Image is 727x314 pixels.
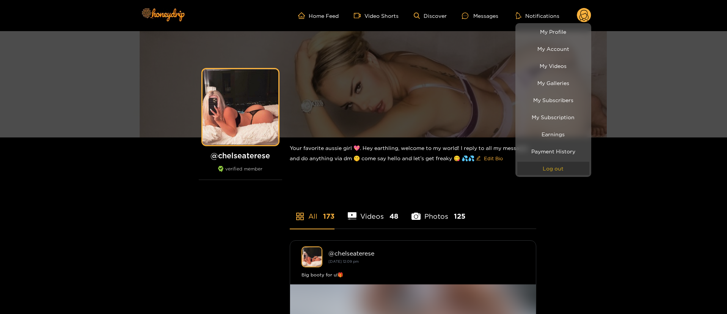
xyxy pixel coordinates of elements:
[517,145,589,158] a: Payment History
[517,25,589,38] a: My Profile
[517,128,589,141] a: Earnings
[517,93,589,107] a: My Subscribers
[517,110,589,124] a: My Subscription
[517,162,589,175] button: Log out
[517,76,589,90] a: My Galleries
[517,42,589,55] a: My Account
[517,59,589,73] a: My Videos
